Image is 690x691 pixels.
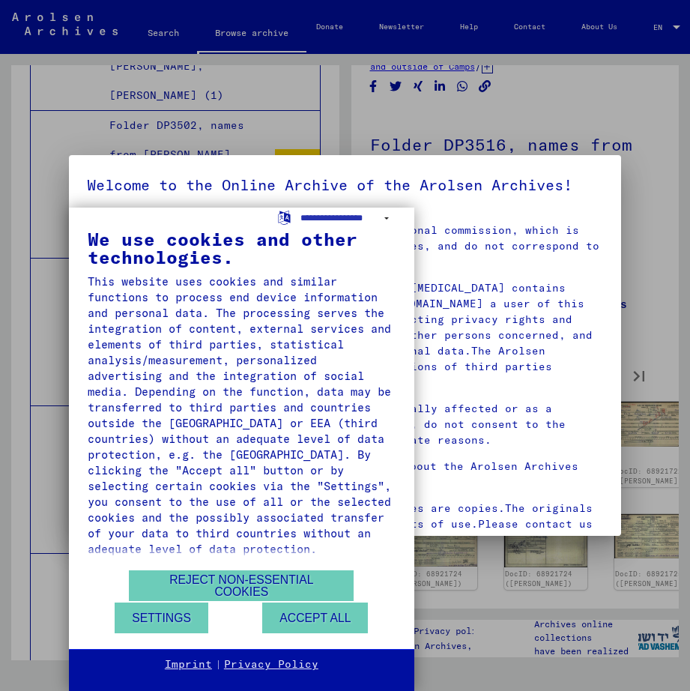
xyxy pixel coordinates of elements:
[88,230,396,266] div: We use cookies and other technologies.
[224,657,318,672] a: Privacy Policy
[129,570,354,601] button: Reject non-essential cookies
[88,274,396,557] div: This website uses cookies and similar functions to process end device information and personal da...
[262,603,368,633] button: Accept all
[115,603,208,633] button: Settings
[165,657,212,672] a: Imprint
